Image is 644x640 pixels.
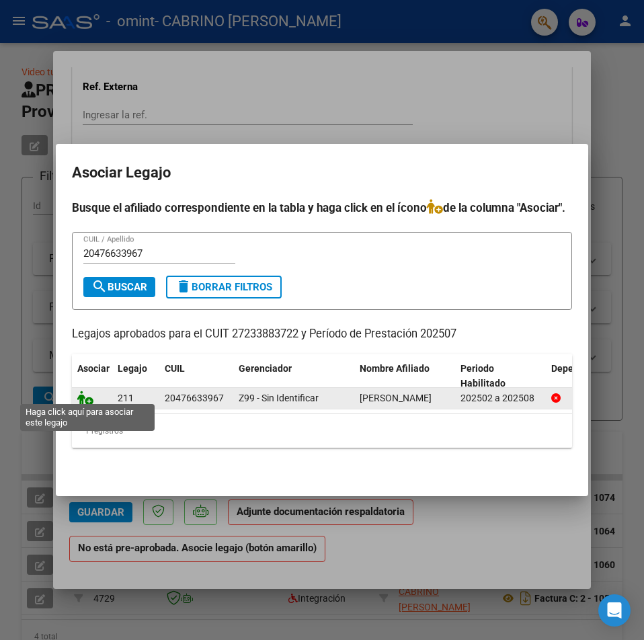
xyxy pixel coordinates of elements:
[112,354,159,399] datatable-header-cell: Legajo
[175,278,192,294] mat-icon: delete
[72,160,572,186] h2: Asociar Legajo
[72,354,112,399] datatable-header-cell: Asociar
[239,393,319,403] span: Z99 - Sin Identificar
[598,594,631,627] div: Open Intercom Messenger
[83,277,155,297] button: Buscar
[360,363,430,374] span: Nombre Afiliado
[118,363,147,374] span: Legajo
[165,363,185,374] span: CUIL
[175,281,272,293] span: Borrar Filtros
[239,363,292,374] span: Gerenciador
[455,354,546,399] datatable-header-cell: Periodo Habilitado
[460,363,506,389] span: Periodo Habilitado
[72,414,572,448] div: 1 registros
[165,391,224,406] div: 20476633967
[72,326,572,343] p: Legajos aprobados para el CUIT 27233883722 y Período de Prestación 202507
[159,354,233,399] datatable-header-cell: CUIL
[72,199,572,216] h4: Busque el afiliado correspondiente en la tabla y haga click en el ícono de la columna "Asociar".
[460,391,540,406] div: 202502 a 202508
[91,278,108,294] mat-icon: search
[233,354,354,399] datatable-header-cell: Gerenciador
[354,354,455,399] datatable-header-cell: Nombre Afiliado
[91,281,147,293] span: Buscar
[166,276,282,298] button: Borrar Filtros
[118,393,134,403] span: 211
[360,393,432,403] span: AGUIRRE TULA JOAQUIN SANTIAGO
[551,363,608,374] span: Dependencia
[77,363,110,374] span: Asociar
